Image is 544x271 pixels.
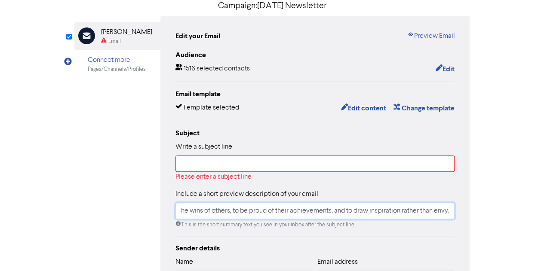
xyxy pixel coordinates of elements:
label: Write a subject line [175,142,232,152]
div: This is the short summary text you see in your inbox after the subject line. [175,221,455,229]
div: [PERSON_NAME] [101,27,152,37]
button: Edit content [340,103,386,114]
div: Please enter a subject line [175,172,455,182]
iframe: Chat Widget [501,230,544,271]
div: Email template [175,89,455,99]
button: Change template [393,103,455,114]
label: Name [175,257,193,267]
div: Audience [175,50,455,60]
div: Template selected [175,103,239,114]
label: Email address [317,257,358,267]
a: Preview Email [407,31,455,41]
div: Subject [175,128,455,138]
div: 1516 selected contacts [175,64,250,75]
div: Email [108,37,121,46]
label: Include a short preview description of your email [175,189,318,199]
div: Pages/Channels/Profiles [88,65,146,73]
div: Connect morePages/Channels/Profiles [74,50,160,78]
div: Sender details [175,243,455,253]
div: Edit your Email [175,31,220,41]
button: Edit [435,64,455,75]
div: [PERSON_NAME]Email [74,22,160,50]
div: Connect more [88,55,146,65]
